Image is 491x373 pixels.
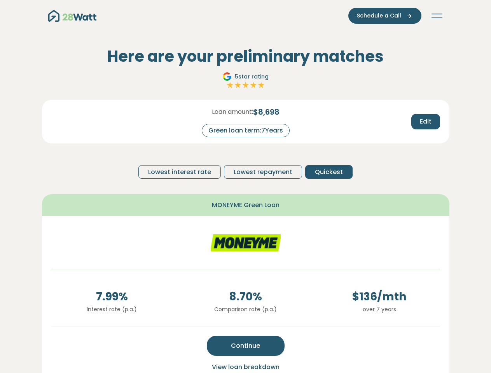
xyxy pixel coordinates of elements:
button: Lowest repayment [224,165,302,179]
img: Full star [226,81,234,89]
nav: Main navigation [48,8,443,24]
img: Full star [250,81,257,89]
p: Interest rate (p.a.) [51,305,173,314]
button: Edit [411,114,440,129]
span: 5 star rating [235,73,269,81]
span: View loan breakdown [212,363,280,371]
img: moneyme logo [211,225,281,260]
img: 28Watt [48,10,96,22]
button: Lowest interest rate [138,165,221,179]
span: Schedule a Call [357,12,401,20]
a: Google5star ratingFull starFull starFull starFull starFull star [221,72,270,91]
h2: Here are your preliminary matches [42,47,449,66]
span: Quickest [315,167,343,177]
span: Continue [231,341,260,350]
button: View loan breakdown [210,362,282,372]
span: Lowest repayment [234,167,292,177]
span: Lowest interest rate [148,167,211,177]
span: $ 8,698 [253,106,280,118]
span: 8.70 % [185,289,306,305]
p: over 7 years [319,305,440,314]
button: Schedule a Call [348,8,421,24]
button: Toggle navigation [431,12,443,20]
div: Green loan term: 7 Years [202,124,290,137]
span: $ 136 /mth [319,289,440,305]
img: Google [222,72,232,81]
button: Continue [207,336,285,356]
img: Full star [242,81,250,89]
span: Edit [420,117,432,126]
img: Full star [234,81,242,89]
span: Loan amount: [212,107,253,117]
span: MONEYME Green Loan [212,200,280,210]
button: Quickest [305,165,353,179]
span: 7.99 % [51,289,173,305]
img: Full star [257,81,265,89]
p: Comparison rate (p.a.) [185,305,306,314]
